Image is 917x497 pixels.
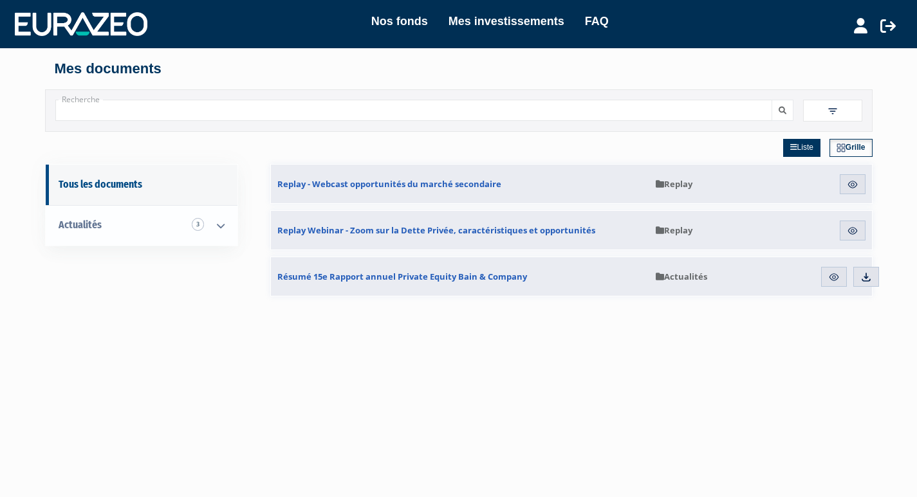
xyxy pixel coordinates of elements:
[192,218,204,231] span: 3
[371,12,428,30] a: Nos fonds
[55,61,863,77] h4: Mes documents
[277,178,501,190] span: Replay - Webcast opportunités du marché secondaire
[656,224,692,236] span: Replay
[783,139,820,157] a: Liste
[55,100,772,121] input: Recherche
[847,225,858,237] img: eye.svg
[827,105,838,117] img: filter.svg
[46,205,237,246] a: Actualités 3
[860,271,872,283] img: download.svg
[271,211,649,249] a: Replay Webinar - Zoom sur la Dette Privée, caractéristiques et opportunités
[46,165,237,205] a: Tous les documents
[271,165,649,203] a: Replay - Webcast opportunités du marché secondaire
[828,271,840,283] img: eye.svg
[59,219,102,231] span: Actualités
[449,12,564,30] a: Mes investissements
[829,139,873,157] a: Grille
[277,224,595,236] span: Replay Webinar - Zoom sur la Dette Privée, caractéristiques et opportunités
[837,143,846,152] img: grid.svg
[847,179,858,190] img: eye.svg
[656,178,692,190] span: Replay
[15,12,147,35] img: 1732889491-logotype_eurazeo_blanc_rvb.png
[656,271,707,282] span: Actualités
[585,12,609,30] a: FAQ
[277,271,527,282] span: Résumé 15e Rapport annuel Private Equity Bain & Company
[271,257,649,296] a: Résumé 15e Rapport annuel Private Equity Bain & Company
